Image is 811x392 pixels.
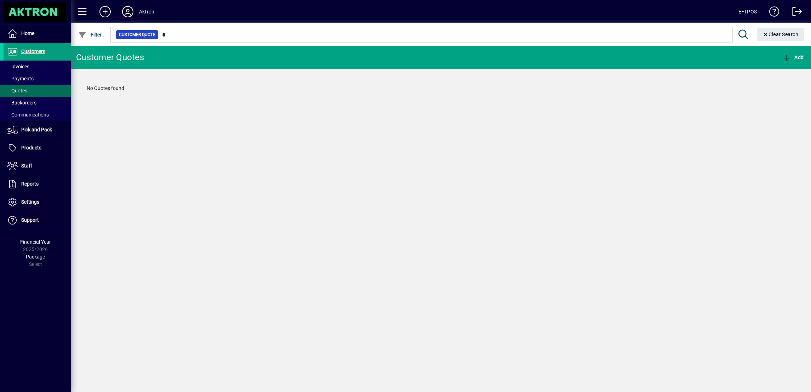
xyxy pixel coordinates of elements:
button: Filter [76,28,104,41]
a: Backorders [4,97,71,109]
span: Settings [21,199,39,205]
a: Home [4,25,71,42]
a: Knowledge Base [764,1,780,24]
a: Communications [4,109,71,121]
span: Support [21,217,39,223]
span: Reports [21,181,39,187]
span: Payments [7,76,34,81]
span: Filter [78,32,102,38]
a: Staff [4,157,71,175]
a: Quotes [4,85,71,97]
span: Home [21,30,34,36]
a: Logout [787,1,802,24]
button: Profile [116,5,139,18]
a: Payments [4,73,71,85]
span: Customers [21,49,45,54]
a: Products [4,139,71,157]
button: Add [781,51,805,64]
span: Clear Search [763,32,799,37]
a: Invoices [4,61,71,73]
span: Staff [21,163,32,169]
span: Backorders [7,100,36,106]
span: Products [21,145,41,150]
a: Reports [4,175,71,193]
a: Settings [4,193,71,211]
button: Add [94,5,116,18]
span: Communications [7,112,49,118]
a: Support [4,211,71,229]
div: EFTPOS [738,6,757,17]
div: Aktron [139,6,154,17]
a: Pick and Pack [4,121,71,139]
span: Invoices [7,64,29,69]
div: No Quotes found [80,78,802,99]
button: Clear [757,28,804,41]
span: Quotes [7,88,27,93]
span: Package [26,254,45,260]
div: Customer Quotes [76,52,144,63]
span: Customer Quote [119,31,155,38]
span: Add [782,55,804,60]
span: Pick and Pack [21,127,52,132]
span: Financial Year [20,239,51,245]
